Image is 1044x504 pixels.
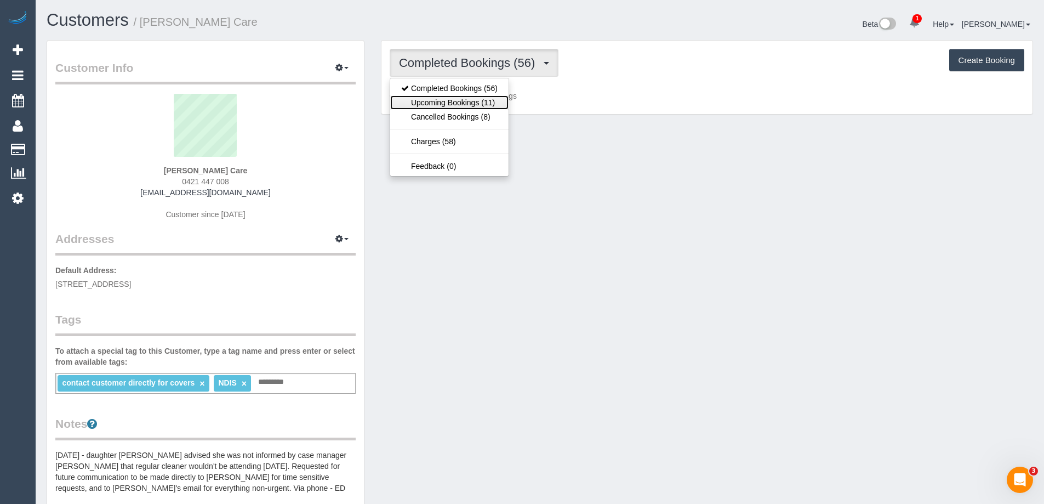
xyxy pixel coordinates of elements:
a: [EMAIL_ADDRESS][DOMAIN_NAME] [140,188,270,197]
a: Beta [863,20,897,29]
legend: Notes [55,416,356,440]
span: [STREET_ADDRESS] [55,280,131,288]
a: 1 [904,11,925,35]
a: Feedback (0) [390,159,509,173]
button: Completed Bookings (56) [390,49,558,77]
span: 3 [1029,467,1038,475]
label: To attach a special tag to this Customer, type a tag name and press enter or select from availabl... [55,346,356,367]
a: Charges (58) [390,134,509,149]
a: Customers [47,10,129,30]
legend: Customer Info [55,60,356,84]
a: Upcoming Bookings (11) [390,95,509,110]
span: Customer since [DATE] [166,210,245,219]
strong: [PERSON_NAME] Care [164,166,247,175]
img: Automaid Logo [7,11,28,26]
span: Completed Bookings (56) [399,56,540,70]
a: [PERSON_NAME] [962,20,1030,29]
span: NDIS [218,378,236,387]
p: Customer has 0 Completed Bookings [390,90,1024,101]
a: × [199,379,204,388]
a: Cancelled Bookings (8) [390,110,509,124]
label: Default Address: [55,265,117,276]
small: / [PERSON_NAME] Care [134,16,258,28]
span: 0421 447 008 [182,177,229,186]
legend: Tags [55,312,356,336]
a: Help [933,20,954,29]
img: New interface [878,18,896,32]
button: Create Booking [949,49,1024,72]
a: Completed Bookings (56) [390,81,509,95]
a: × [242,379,247,388]
iframe: Intercom live chat [1007,467,1033,493]
span: contact customer directly for covers [62,378,195,387]
span: 1 [912,14,922,23]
